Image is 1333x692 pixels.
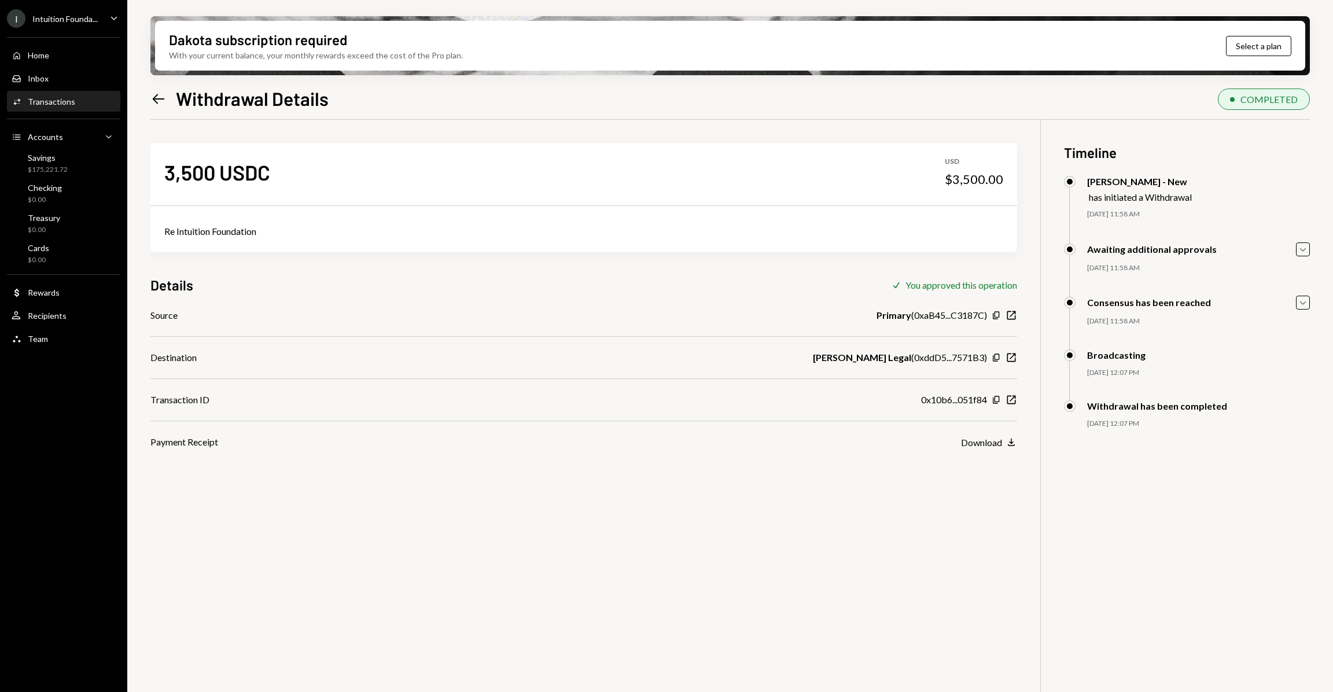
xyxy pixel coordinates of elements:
[7,305,120,326] a: Recipients
[7,45,120,65] a: Home
[921,393,987,407] div: 0x10b6...051f84
[7,68,120,89] a: Inbox
[1087,176,1192,187] div: [PERSON_NAME] - New
[150,435,218,449] div: Payment Receipt
[7,91,120,112] a: Transactions
[28,334,48,344] div: Team
[169,30,347,49] div: Dakota subscription required
[28,97,75,106] div: Transactions
[150,275,193,295] h3: Details
[813,351,987,365] div: ( 0xddD5...7571B3 )
[1240,94,1298,105] div: COMPLETED
[7,149,120,177] a: Savings$175,221.72
[28,243,49,253] div: Cards
[1226,36,1291,56] button: Select a plan
[150,393,209,407] div: Transaction ID
[1087,368,1310,378] div: [DATE] 12:07 PM
[28,165,68,175] div: $175,221.72
[1087,316,1310,326] div: [DATE] 11:58 AM
[945,157,1003,167] div: USD
[1087,297,1211,308] div: Consensus has been reached
[877,308,911,322] b: Primary
[877,308,987,322] div: ( 0xaB45...C3187C )
[1087,209,1310,219] div: [DATE] 11:58 AM
[28,195,62,205] div: $0.00
[1087,419,1310,429] div: [DATE] 12:07 PM
[28,288,60,297] div: Rewards
[1064,143,1310,162] h3: Timeline
[7,328,120,349] a: Team
[164,224,1003,238] div: Re Intuition Foundation
[7,240,120,267] a: Cards$0.00
[813,351,911,365] b: [PERSON_NAME] Legal
[7,9,25,28] div: I
[1087,244,1217,255] div: Awaiting additional approvals
[150,351,197,365] div: Destination
[961,437,1002,448] div: Download
[7,209,120,237] a: Treasury$0.00
[28,73,49,83] div: Inbox
[28,132,63,142] div: Accounts
[905,279,1017,290] div: You approved this operation
[945,171,1003,187] div: $3,500.00
[176,87,329,110] h1: Withdrawal Details
[7,282,120,303] a: Rewards
[28,153,68,163] div: Savings
[150,308,178,322] div: Source
[28,255,49,265] div: $0.00
[28,311,67,321] div: Recipients
[32,14,98,24] div: Intuition Founda...
[164,159,270,185] div: 3,500 USDC
[7,179,120,207] a: Checking$0.00
[28,225,60,235] div: $0.00
[28,213,60,223] div: Treasury
[1087,263,1310,273] div: [DATE] 11:58 AM
[7,126,120,147] a: Accounts
[28,50,49,60] div: Home
[169,49,463,61] div: With your current balance, your monthly rewards exceed the cost of the Pro plan.
[1087,400,1227,411] div: Withdrawal has been completed
[28,183,62,193] div: Checking
[1087,349,1146,360] div: Broadcasting
[961,436,1017,449] button: Download
[1089,192,1192,203] div: has initiated a Withdrawal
